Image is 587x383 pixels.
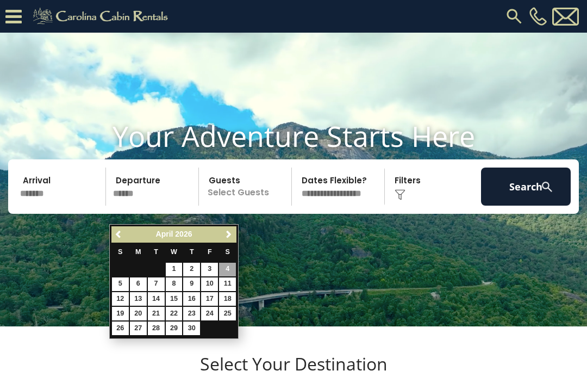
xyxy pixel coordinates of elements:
span: Wednesday [171,248,177,256]
span: April [156,230,173,238]
a: Previous [113,228,126,242]
span: Saturday [226,248,230,256]
a: 18 [219,292,236,306]
a: 3 [201,263,218,276]
span: Next [224,230,233,239]
a: 26 [112,322,129,335]
a: 8 [166,277,183,291]
a: 25 [219,307,236,320]
a: 19 [112,307,129,320]
a: 20 [130,307,147,320]
a: 14 [148,292,165,306]
a: 5 [112,277,129,291]
img: search-regular.svg [504,7,524,26]
a: 29 [166,322,183,335]
a: 27 [130,322,147,335]
a: 28 [148,322,165,335]
span: Friday [208,248,212,256]
a: 7 [148,277,165,291]
a: 22 [166,307,183,320]
img: search-regular-white.png [540,180,554,194]
a: 9 [183,277,200,291]
a: 21 [148,307,165,320]
a: 4 [219,263,236,276]
a: 13 [130,292,147,306]
a: 10 [201,277,218,291]
span: 2026 [175,230,192,238]
a: 30 [183,322,200,335]
span: Tuesday [154,248,158,256]
button: Search [481,168,571,206]
a: 23 [183,307,200,320]
p: Select Guests [202,168,291,206]
a: [PHONE_NUMBER] [527,7,549,26]
a: 1 [166,263,183,276]
a: 17 [201,292,218,306]
a: 2 [183,263,200,276]
a: 11 [219,277,236,291]
h1: Your Adventure Starts Here [8,119,579,153]
img: Khaki-logo.png [27,5,177,27]
a: 24 [201,307,218,320]
a: 6 [130,277,147,291]
a: 12 [112,292,129,306]
img: filter--v1.png [395,189,405,200]
a: 16 [183,292,200,306]
a: Next [222,228,235,242]
span: Sunday [118,248,122,256]
span: Monday [135,248,141,256]
a: 15 [166,292,183,306]
span: Thursday [190,248,194,256]
span: Previous [115,230,123,239]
